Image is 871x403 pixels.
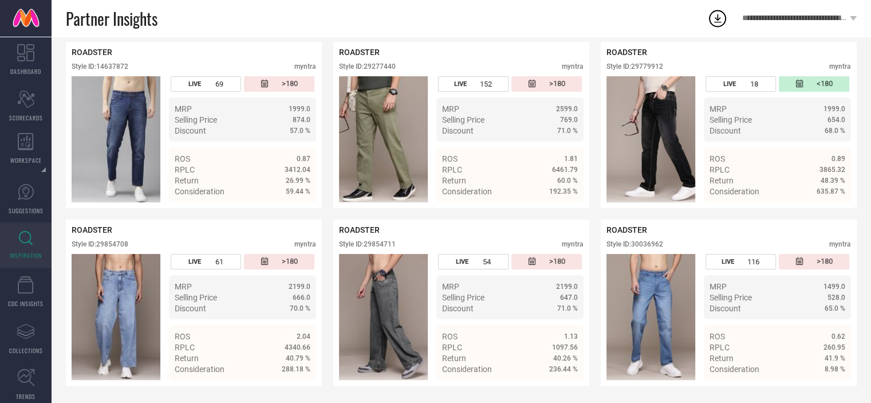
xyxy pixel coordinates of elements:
[710,154,725,163] span: ROS
[9,114,43,122] span: SCORECARDS
[72,225,112,234] span: ROADSTER
[294,240,316,248] div: myntra
[606,225,647,234] span: ROADSTER
[442,187,492,196] span: Consideration
[339,76,428,202] img: Style preview image
[706,254,776,269] div: Number of days the style has been live on the platform
[454,80,467,88] span: LIVE
[817,79,833,89] span: <180
[10,67,41,76] span: DASHBOARD
[827,294,845,302] span: 528.0
[282,79,298,89] span: >180
[549,79,565,89] span: >180
[560,294,578,302] span: 647.0
[286,177,310,185] span: 26.99 %
[297,332,310,341] span: 2.04
[72,76,160,202] img: Style preview image
[294,62,316,71] div: myntra
[710,365,759,374] span: Consideration
[710,115,752,124] span: Selling Price
[710,187,759,196] span: Consideration
[72,48,112,57] span: ROADSTER
[562,62,584,71] div: myntra
[562,240,584,248] div: myntra
[556,283,578,291] span: 2199.0
[175,176,199,185] span: Return
[564,155,578,163] span: 1.81
[282,365,310,373] span: 288.18 %
[16,392,36,401] span: TRENDS
[442,365,492,374] span: Consideration
[442,165,462,174] span: RPLC
[66,7,157,30] span: Partner Insights
[286,187,310,195] span: 59.44 %
[710,343,730,352] span: RPLC
[511,76,582,92] div: Number of days since the style was first listed on the platform
[821,177,845,185] span: 48.39 %
[285,343,310,351] span: 4340.66
[438,254,509,269] div: Number of days the style has been live on the platform
[72,254,160,380] div: Click to view image
[779,254,849,269] div: Number of days since the style was first listed on the platform
[438,76,509,92] div: Number of days the style has been live on the platform
[557,304,578,312] span: 71.0 %
[175,115,217,124] span: Selling Price
[541,385,578,394] a: Details
[829,62,851,71] div: myntra
[480,80,492,88] span: 152
[293,294,310,302] span: 666.0
[556,105,578,113] span: 2599.0
[175,165,195,174] span: RPLC
[557,177,578,185] span: 60.0 %
[825,354,845,362] span: 41.9 %
[817,257,833,267] span: >180
[549,365,578,373] span: 236.44 %
[710,354,734,363] span: Return
[175,332,190,341] span: ROS
[825,365,845,373] span: 8.98 %
[290,304,310,312] span: 70.0 %
[606,254,695,380] div: Click to view image
[707,8,728,29] div: Open download list
[483,257,491,266] span: 54
[175,282,192,291] span: MRP
[339,254,428,380] img: Style preview image
[829,240,851,248] div: myntra
[339,254,428,380] div: Click to view image
[290,127,310,135] span: 57.0 %
[442,343,462,352] span: RPLC
[72,254,160,380] img: Style preview image
[175,354,199,363] span: Return
[606,62,663,71] div: Style ID: 29779912
[339,48,380,57] span: ROADSTER
[442,104,459,114] span: MRP
[557,127,578,135] span: 71.0 %
[442,332,458,341] span: ROS
[244,254,314,269] div: Number of days since the style was first listed on the platform
[779,76,849,92] div: Number of days since the style was first listed on the platform
[541,208,578,217] a: Details
[606,254,695,380] img: Style preview image
[808,208,845,217] a: Details
[8,299,44,308] span: CDC INSIGHTS
[819,385,845,394] span: Details
[564,332,578,341] span: 1.13
[442,304,474,313] span: Discount
[560,116,578,124] span: 769.0
[710,126,741,135] span: Discount
[188,80,201,88] span: LIVE
[442,154,458,163] span: ROS
[175,126,206,135] span: Discount
[9,346,43,355] span: COLLECTIONS
[273,208,310,217] a: Details
[710,282,727,291] span: MRP
[215,257,223,266] span: 61
[289,105,310,113] span: 1999.0
[606,48,647,57] span: ROADSTER
[710,332,725,341] span: ROS
[825,127,845,135] span: 68.0 %
[286,354,310,362] span: 40.79 %
[552,343,578,351] span: 1097.56
[710,293,752,302] span: Selling Price
[710,304,741,313] span: Discount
